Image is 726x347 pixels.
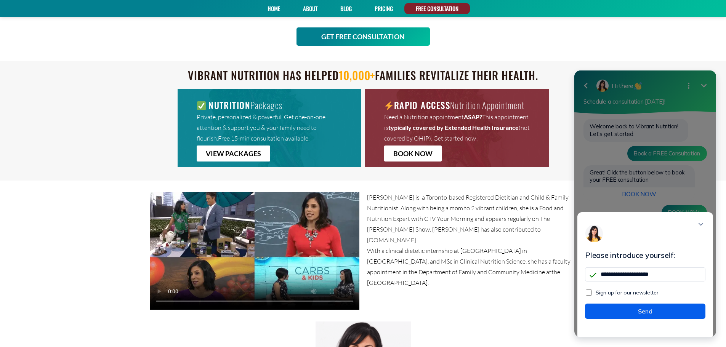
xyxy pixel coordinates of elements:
span: Nutrition Appointment [384,99,525,112]
a: BOOK NOW [384,146,442,162]
img: ⚡ [385,101,393,110]
p: [PERSON_NAME] is a Toronto-based Registered Dietitian and Child & Family Nutritionist. Along with... [367,192,577,245]
span: 10,000+ [339,67,375,83]
strong: RAPID ACCESS [394,99,450,112]
strong: typically covered by Extended Health Insurance [388,124,519,131]
a: PRICING [372,3,396,14]
p: With a clinical dietetic internship at [GEOGRAPHIC_DATA] in [GEOGRAPHIC_DATA], and MSc in Clinica... [367,245,577,288]
a: Home [265,3,283,14]
strong: ASAP? [464,113,482,120]
p: Private, personalized & powerful. Get one-on-one attention & support you & your family need to fl... [197,112,342,144]
span: Packages [197,99,283,112]
strong: NUTRITION [208,99,250,112]
span: GET FREE CONSULTATION [321,33,405,40]
strong: Vibrant Nutrition has helped families revitalize their health. [188,67,538,83]
span: VIEW PACKAGES [206,150,261,157]
a: FREE CONSULTATION [413,3,461,14]
iframe: Tidio Chat [564,62,726,347]
a: VIEW PACKAGES [197,146,270,162]
span: BOOK NOW [393,150,433,157]
img: ✅ [197,101,206,110]
a: Blog [338,3,354,14]
a: About [300,3,320,14]
b: Free 15-min consultation available. [218,134,309,142]
a: GET FREE CONSULTATION [296,27,430,46]
p: Need a Nutrition appointment This appointment is (not covered by OHIP). Get started now! [384,112,530,144]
